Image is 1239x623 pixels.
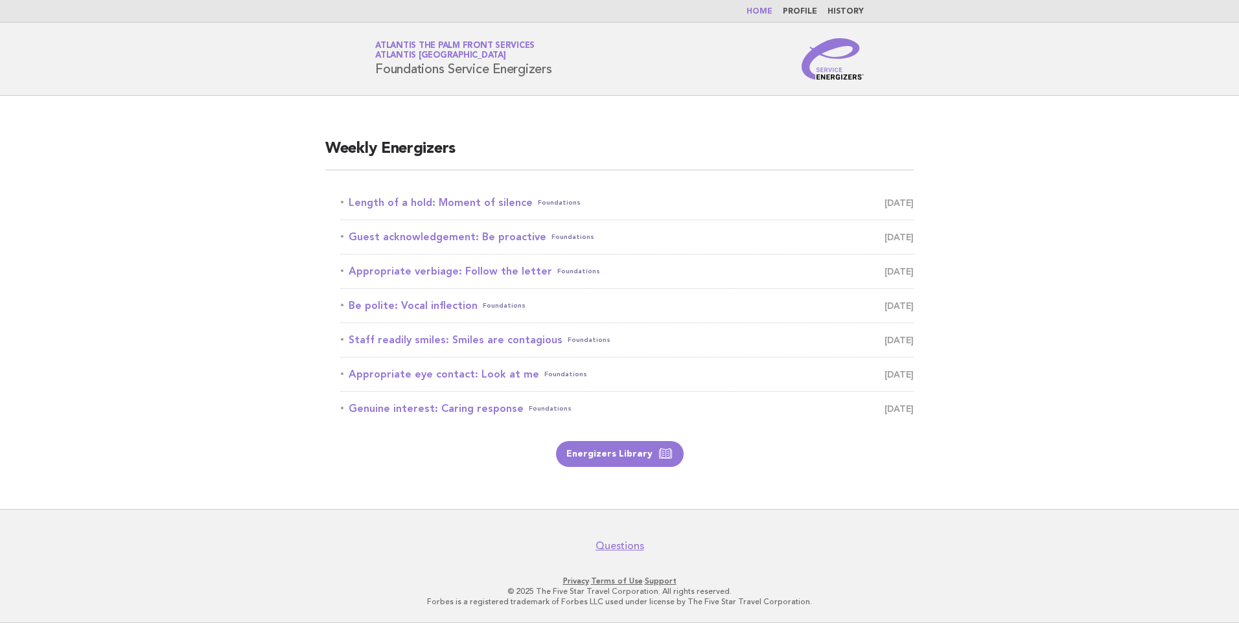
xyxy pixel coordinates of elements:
[341,297,914,315] a: Be polite: Vocal inflectionFoundations [DATE]
[325,139,914,170] h2: Weekly Energizers
[885,331,914,349] span: [DATE]
[223,586,1016,596] p: © 2025 The Five Star Travel Corporation. All rights reserved.
[568,331,610,349] span: Foundations
[341,400,914,418] a: Genuine interest: Caring responseFoundations [DATE]
[885,365,914,383] span: [DATE]
[375,52,506,60] span: Atlantis [GEOGRAPHIC_DATA]
[802,38,864,80] img: Service Energizers
[223,596,1016,607] p: Forbes is a registered trademark of Forbes LLC used under license by The Five Star Travel Corpora...
[747,8,772,16] a: Home
[885,400,914,418] span: [DATE]
[885,297,914,315] span: [DATE]
[557,262,600,280] span: Foundations
[885,262,914,280] span: [DATE]
[223,576,1016,586] p: · ·
[885,228,914,246] span: [DATE]
[538,194,581,212] span: Foundations
[375,41,535,60] a: Atlantis The Palm Front ServicesAtlantis [GEOGRAPHIC_DATA]
[341,331,914,349] a: Staff readily smiles: Smiles are contagiousFoundations [DATE]
[563,576,589,585] a: Privacy
[828,8,864,16] a: History
[544,365,587,383] span: Foundations
[551,228,594,246] span: Foundations
[556,441,684,467] a: Energizers Library
[591,576,643,585] a: Terms of Use
[341,228,914,246] a: Guest acknowledgement: Be proactiveFoundations [DATE]
[885,194,914,212] span: [DATE]
[341,365,914,383] a: Appropriate eye contact: Look at meFoundations [DATE]
[341,194,914,212] a: Length of a hold: Moment of silenceFoundations [DATE]
[341,262,914,280] a: Appropriate verbiage: Follow the letterFoundations [DATE]
[529,400,572,418] span: Foundations
[783,8,817,16] a: Profile
[645,576,677,585] a: Support
[596,539,644,552] a: Questions
[375,42,552,76] h1: Foundations Service Energizers
[483,297,526,315] span: Foundations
